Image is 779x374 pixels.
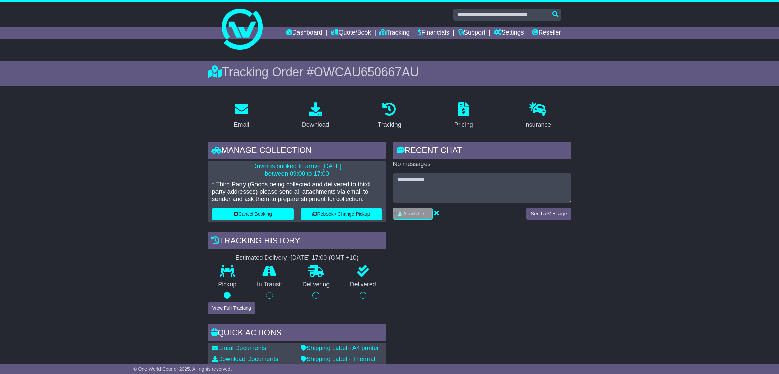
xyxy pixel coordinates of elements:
div: RECENT CHAT [393,142,571,161]
a: Support [458,27,485,39]
div: Download [302,120,329,130]
a: Shipping Label - A4 printer [301,345,379,351]
a: Settings [494,27,524,39]
a: Quote/Book [331,27,371,39]
a: Email [229,100,253,132]
div: Quick Actions [208,324,386,343]
button: View Full Tracking [208,302,255,314]
a: Pricing [450,100,477,132]
div: Manage collection [208,142,386,161]
a: Financials [418,27,449,39]
button: Send a Message [526,208,571,220]
a: Dashboard [286,27,322,39]
div: Tracking [378,120,401,130]
a: Insurance [520,100,556,132]
p: * Third Party (Goods being collected and delivered to third party addresses) please send all atta... [212,181,382,203]
div: Estimated Delivery - [208,254,386,262]
a: Download [297,100,334,132]
p: No messages [393,161,571,168]
p: Driver is booked to arrive [DATE] between 09:00 to 17:00 [212,163,382,177]
p: Delivered [340,281,386,289]
button: Rebook / Change Pickup [301,208,382,220]
button: Cancel Booking [212,208,294,220]
div: Pricing [454,120,473,130]
div: Insurance [524,120,551,130]
a: Tracking [373,100,405,132]
span: OWCAU650667AU [314,65,419,79]
p: In Transit [247,281,292,289]
a: Download Documents [212,356,278,362]
a: Tracking [379,27,409,39]
div: Tracking history [208,232,386,251]
a: Reseller [532,27,561,39]
div: [DATE] 17:00 (GMT +10) [291,254,359,262]
p: Delivering [292,281,340,289]
div: Tracking Order # [208,65,571,79]
div: Email [234,120,249,130]
a: Email Documents [212,345,266,351]
a: Shipping Label - Thermal printer [301,356,375,370]
span: © One World Courier 2025. All rights reserved. [133,366,232,372]
p: Pickup [208,281,247,289]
